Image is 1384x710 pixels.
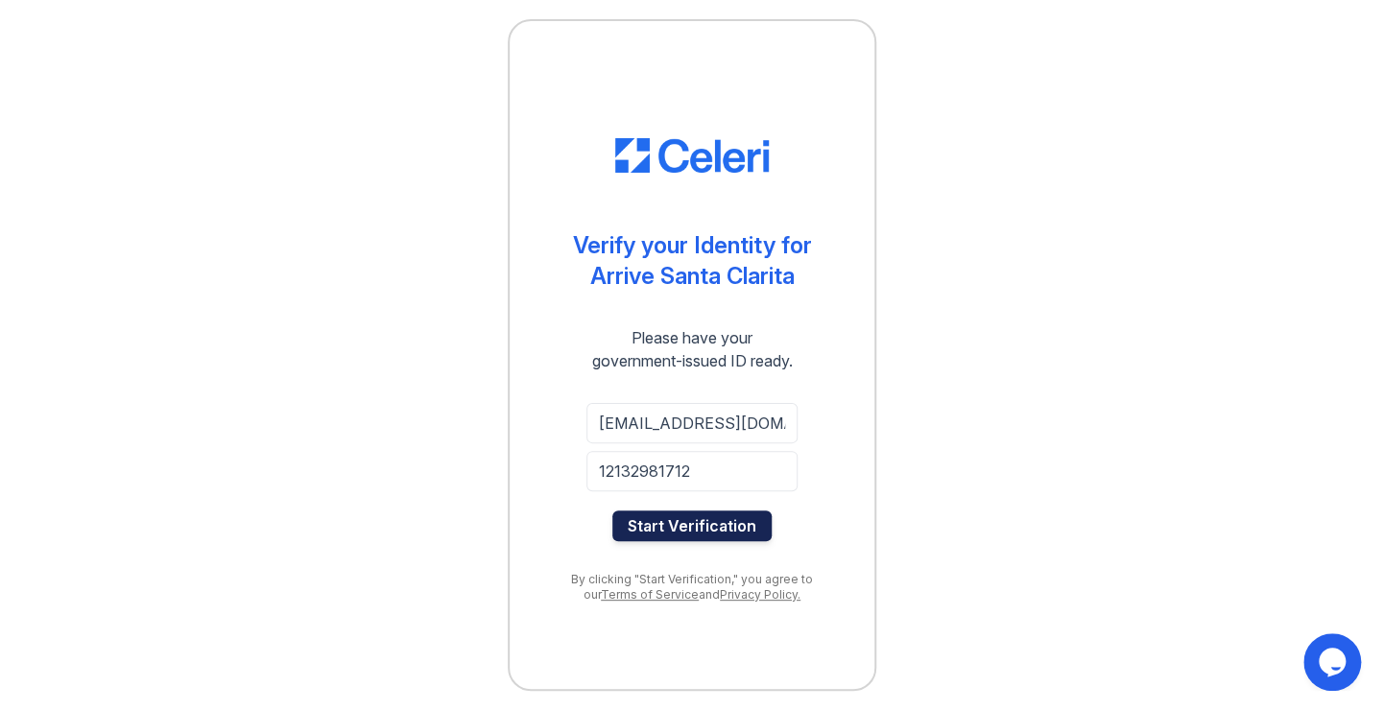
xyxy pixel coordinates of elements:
a: Terms of Service [601,587,699,602]
img: CE_Logo_Blue-a8612792a0a2168367f1c8372b55b34899dd931a85d93a1a3d3e32e68fde9ad4.png [615,138,769,173]
a: Privacy Policy. [720,587,800,602]
button: Start Verification [612,510,772,541]
input: Phone [586,451,798,491]
div: Verify your Identity for Arrive Santa Clarita [573,230,812,292]
div: By clicking "Start Verification," you agree to our and [548,572,836,603]
div: Please have your government-issued ID ready. [558,326,827,372]
iframe: chat widget [1303,633,1365,691]
input: Email [586,403,798,443]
